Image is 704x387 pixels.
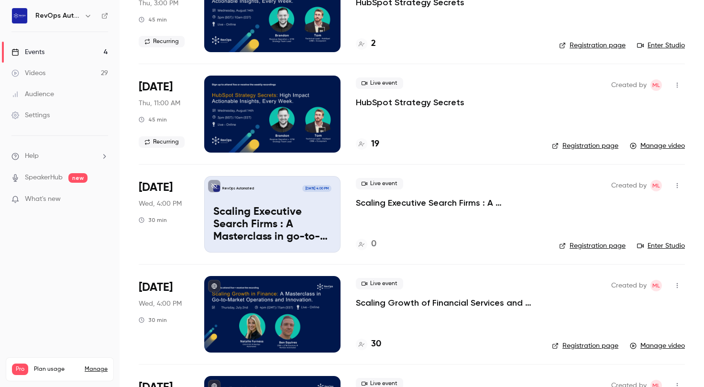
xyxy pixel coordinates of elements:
[139,316,167,324] div: 30 min
[356,338,381,351] a: 30
[371,338,381,351] h4: 30
[139,16,167,23] div: 45 min
[25,173,63,183] a: SpeakerHub
[25,151,39,161] span: Help
[25,194,61,204] span: What's new
[302,185,331,192] span: [DATE] 4:00 PM
[139,76,189,152] div: Jul 24 Thu, 11:00 AM (Europe/London)
[650,180,662,191] span: Mia-Jean Lee
[356,197,544,209] a: Scaling Executive Search Firms : A Masterclass in go-to-market and streamlining search operation.
[222,186,254,191] p: RevOps Automated
[637,41,685,50] a: Enter Studio
[139,36,185,47] span: Recurring
[34,365,79,373] span: Plan usage
[559,241,626,251] a: Registration page
[139,79,173,95] span: [DATE]
[630,341,685,351] a: Manage video
[356,238,376,251] a: 0
[356,97,464,108] a: HubSpot Strategy Secrets
[652,79,660,91] span: ML
[559,41,626,50] a: Registration page
[637,241,685,251] a: Enter Studio
[356,138,379,151] a: 19
[139,180,173,195] span: [DATE]
[650,280,662,291] span: Mia-Jean Lee
[356,77,403,89] span: Live event
[11,89,54,99] div: Audience
[371,238,376,251] h4: 0
[611,79,647,91] span: Created by
[213,206,331,243] p: Scaling Executive Search Firms : A Masterclass in go-to-market and streamlining search operation.
[650,79,662,91] span: Mia-Jean Lee
[11,111,50,120] div: Settings
[552,141,618,151] a: Registration page
[12,8,27,23] img: RevOps Automated
[11,151,108,161] li: help-dropdown-opener
[139,99,180,108] span: Thu, 11:00 AM
[552,341,618,351] a: Registration page
[139,276,189,353] div: Jul 2 Wed, 4:00 PM (Europe/London)
[204,176,341,253] a: Scaling Executive Search Firms : A Masterclass in go-to-market and streamlining search operation....
[11,68,45,78] div: Videos
[85,365,108,373] a: Manage
[611,280,647,291] span: Created by
[356,297,537,309] a: Scaling Growth of Financial Services and Fintech : A Masterclass on Growth
[371,138,379,151] h4: 19
[11,47,44,57] div: Events
[371,37,376,50] h4: 2
[97,195,108,204] iframe: Noticeable Trigger
[139,280,173,295] span: [DATE]
[139,216,167,224] div: 30 min
[652,180,660,191] span: ML
[139,136,185,148] span: Recurring
[356,178,403,189] span: Live event
[652,280,660,291] span: ML
[139,299,182,309] span: Wed, 4:00 PM
[356,278,403,289] span: Live event
[611,180,647,191] span: Created by
[68,173,88,183] span: new
[356,37,376,50] a: 2
[35,11,80,21] h6: RevOps Automated
[12,364,28,375] span: Pro
[630,141,685,151] a: Manage video
[139,199,182,209] span: Wed, 4:00 PM
[139,176,189,253] div: Jul 23 Wed, 4:00 PM (Europe/London)
[139,116,167,123] div: 45 min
